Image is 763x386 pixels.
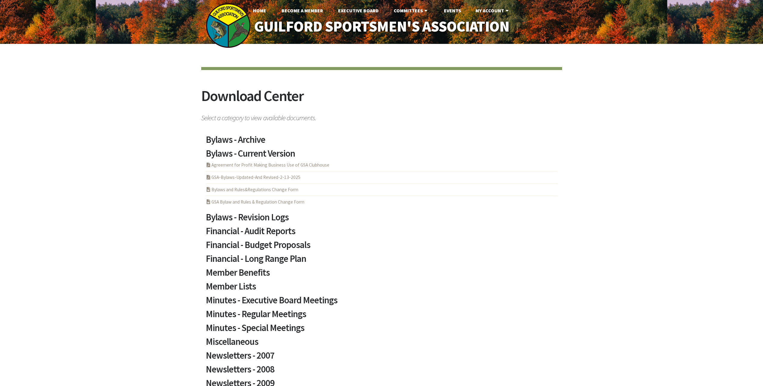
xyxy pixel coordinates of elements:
a: Guilford Sportsmen's Association [241,14,522,39]
a: Financial - Audit Reports [206,226,558,240]
h2: Download Center [201,88,562,111]
a: Home [248,5,271,17]
a: Events [439,5,466,17]
a: Become A Member [277,5,328,17]
a: Executive Board [333,5,383,17]
a: Miscellaneous [206,337,558,351]
a: Newsletters - 2008 [206,365,558,378]
a: Bylaws - Current Version [206,149,558,163]
a: My Account [471,5,515,17]
a: Minutes - Regular Meetings [206,309,558,323]
a: Committees [389,5,434,17]
a: Bylaws - Archive [206,135,558,149]
span: Select a category to view available documents. [201,111,562,121]
a: Bylaws and Rules&Regulations Change Form [206,187,298,192]
a: Bylaws - Revision Logs [206,213,558,226]
a: GSA-Bylaws-Updated-And Revised-2-13-2025 [206,174,300,180]
a: Newsletters - 2007 [206,351,558,365]
a: Financial - Budget Proposals [206,240,558,254]
i: PDF Acrobat Document [206,175,211,179]
img: logo_sm.png [206,3,251,48]
a: Member Lists [206,282,558,296]
a: Minutes - Special Meetings [206,323,558,337]
a: Agreement for Profit Making Business Use of GSA Clubhouse [206,162,329,168]
i: DOCX Word Document [206,200,211,204]
i: DOCX Word Document [206,187,211,192]
a: GSA Bylaw and Rules & Regulation Change Form [206,199,304,205]
a: Minutes - Executive Board Meetings [206,296,558,309]
a: Financial - Long Range Plan [206,254,558,268]
i: PDF Acrobat Document [206,163,211,167]
a: Member Benefits [206,268,558,282]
